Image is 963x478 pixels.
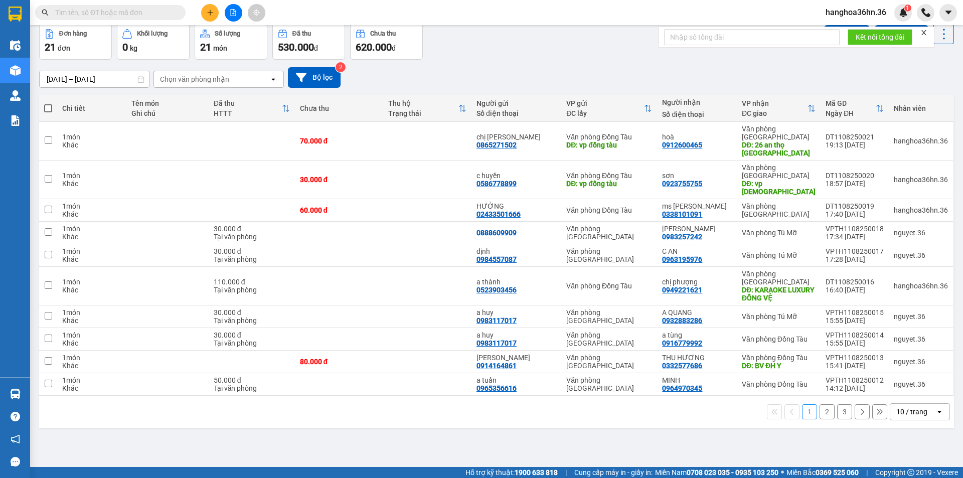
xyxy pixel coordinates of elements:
span: file-add [230,9,237,16]
span: hanghoa36hn.36 [818,6,894,19]
div: hanghoa36hn.36 [894,176,948,184]
div: nguyet.36 [894,358,948,366]
div: 16:40 [DATE] [826,286,884,294]
div: a tuấn [476,376,556,384]
div: C PHƯƠNG [662,225,731,233]
strong: 1900 633 818 [515,468,558,476]
div: 1 món [62,225,121,233]
div: VPTH1108250013 [826,354,884,362]
span: kg [130,44,137,52]
div: Văn phòng Đồng Tàu [566,206,652,214]
div: 1 món [62,354,121,362]
sup: 1 [904,5,911,12]
div: 50.000 đ [214,376,290,384]
div: hanghoa36hn.36 [894,206,948,214]
div: 0916779992 [662,339,702,347]
div: hoà [662,133,731,141]
strong: 0369 525 060 [816,468,859,476]
span: 0 [122,41,128,53]
div: Số điện thoại [662,110,731,118]
div: chị phượng [662,278,731,286]
div: Khác [62,316,121,325]
div: C AN [662,247,731,255]
div: 10 / trang [896,407,927,417]
div: hanghoa36hn.36 [894,282,948,290]
div: Chưa thu [300,104,378,112]
input: Select a date range. [40,71,149,87]
div: Văn phòng [GEOGRAPHIC_DATA] [742,202,816,218]
div: nguyet.36 [894,335,948,343]
div: DĐ: vp đồng tàu [566,141,652,149]
sup: 2 [336,62,346,72]
span: search [42,9,49,16]
img: icon-new-feature [899,8,908,17]
div: 80.000 đ [300,358,378,366]
div: ĐC giao [742,109,808,117]
button: caret-down [939,4,957,22]
img: warehouse-icon [10,90,21,101]
button: Bộ lọc [288,67,341,88]
div: HƯỜNG [476,202,556,210]
div: ms nguyệt [662,202,731,210]
div: 0965356616 [476,384,517,392]
button: 2 [820,404,835,419]
span: | [565,467,567,478]
div: DT1108250020 [826,172,884,180]
span: ⚪️ [781,470,784,474]
div: Văn phòng Đồng Tàu [566,282,652,290]
div: Văn phòng [GEOGRAPHIC_DATA] [566,225,652,241]
div: Văn phòng [GEOGRAPHIC_DATA] [742,270,816,286]
div: 0983117017 [476,316,517,325]
th: Toggle SortBy [561,95,657,122]
button: Đơn hàng21đơn [39,24,112,60]
div: Khối lượng [137,30,168,37]
div: DT1108250021 [826,133,884,141]
div: sơn [662,172,731,180]
div: Ghi chú [131,109,203,117]
div: 0586778899 [476,180,517,188]
div: a huy [476,331,556,339]
span: aim [253,9,260,16]
div: 0983257242 [662,233,702,241]
div: 15:55 [DATE] [826,316,884,325]
span: notification [11,434,20,444]
div: 60.000 đ [300,206,378,214]
div: 0332577686 [662,362,702,370]
div: 19:13 [DATE] [826,141,884,149]
div: Khác [62,210,121,218]
div: 1 món [62,331,121,339]
span: 21 [200,41,211,53]
div: 0963195976 [662,255,702,263]
div: Tại văn phòng [214,255,290,263]
div: 0914164861 [476,362,517,370]
button: plus [201,4,219,22]
div: 30.000 đ [214,331,290,339]
th: Toggle SortBy [737,95,821,122]
div: định [476,247,556,255]
div: a huy [476,308,556,316]
div: Khác [62,286,121,294]
div: Văn phòng [GEOGRAPHIC_DATA] [566,331,652,347]
div: 1 món [62,202,121,210]
div: 14:12 [DATE] [826,384,884,392]
button: Khối lượng0kg [117,24,190,60]
div: 1 món [62,376,121,384]
div: 30.000 đ [214,225,290,233]
div: 0984557087 [476,255,517,263]
span: | [866,467,868,478]
div: 70.000 đ [300,137,378,145]
div: Văn phòng Đồng Tàu [742,335,816,343]
div: 17:28 [DATE] [826,255,884,263]
div: DĐ: vp đồng tàu [566,180,652,188]
span: 620.000 [356,41,392,53]
div: 110.000 đ [214,278,290,286]
div: Chưa thu [370,30,396,37]
div: DT1108250016 [826,278,884,286]
span: caret-down [944,8,953,17]
div: DĐ: BV ĐH Y [742,362,816,370]
span: plus [207,9,214,16]
button: Kết nối tổng đài [848,29,912,45]
div: VPTH1108250014 [826,331,884,339]
div: Đã thu [292,30,311,37]
span: 530.000 [278,41,314,53]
